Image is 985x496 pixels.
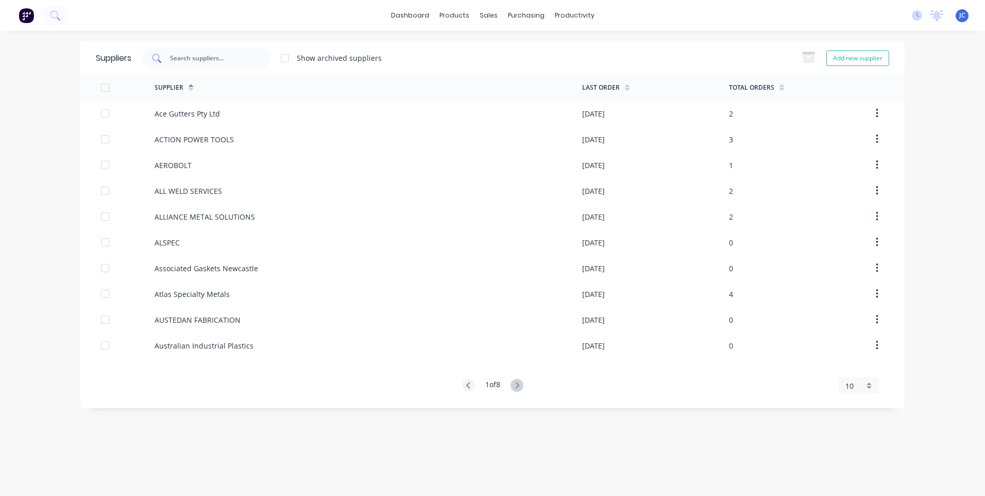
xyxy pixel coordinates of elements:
[155,315,241,325] div: AUSTEDAN FABRICATION
[169,53,254,63] input: Search suppliers...
[582,340,605,351] div: [DATE]
[386,8,434,23] a: dashboard
[826,51,889,66] button: Add new supplier
[155,83,183,92] div: Supplier
[729,186,733,196] div: 2
[729,237,733,248] div: 0
[582,315,605,325] div: [DATE]
[155,289,230,300] div: Atlas Specialty Metals
[729,211,733,222] div: 2
[729,160,733,171] div: 1
[582,134,605,145] div: [DATE]
[729,289,733,300] div: 4
[582,83,620,92] div: Last Order
[485,379,500,393] div: 1 of 8
[155,134,234,145] div: ACTION POWER TOOLS
[474,8,503,23] div: sales
[582,211,605,222] div: [DATE]
[582,289,605,300] div: [DATE]
[155,108,220,119] div: Ace Gutters Pty Ltd
[729,83,774,92] div: Total Orders
[96,52,131,64] div: Suppliers
[155,160,192,171] div: AEROBOLT
[582,186,605,196] div: [DATE]
[729,134,733,145] div: 3
[155,340,253,351] div: Australian Industrial Plastics
[582,160,605,171] div: [DATE]
[19,8,34,23] img: Factory
[155,237,180,248] div: ALSPEC
[582,108,605,119] div: [DATE]
[297,53,382,63] div: Show archived suppliers
[729,340,733,351] div: 0
[729,315,733,325] div: 0
[434,8,474,23] div: products
[729,108,733,119] div: 2
[729,263,733,274] div: 0
[959,11,965,20] span: JC
[550,8,600,23] div: productivity
[582,263,605,274] div: [DATE]
[845,381,854,391] span: 10
[503,8,550,23] div: purchasing
[155,186,222,196] div: ALL WELD SERVICES
[155,263,258,274] div: Associated Gaskets Newcastle
[582,237,605,248] div: [DATE]
[155,211,255,222] div: ALLIANCE METAL SOLUTIONS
